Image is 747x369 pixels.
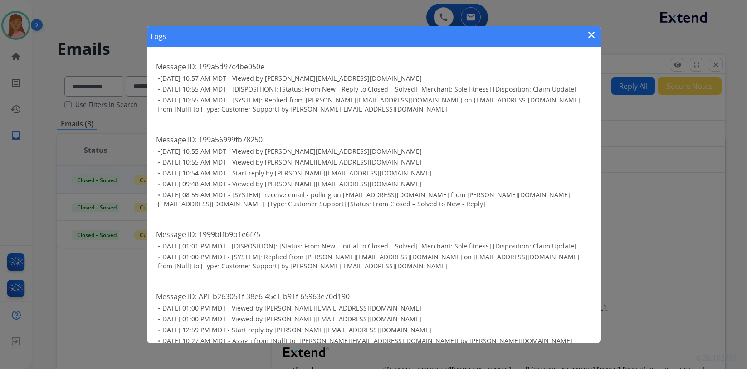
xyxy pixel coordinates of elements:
[158,315,591,324] h3: •
[156,62,197,72] span: Message ID:
[151,31,166,42] h1: Logs
[160,169,432,177] span: [DATE] 10:54 AM MDT - Start reply by [PERSON_NAME][EMAIL_ADDRESS][DOMAIN_NAME]
[160,242,576,250] span: [DATE] 01:01 PM MDT - [DISPOSITION]: [Status: From New - Initial to Closed – Solved] [Merchant: S...
[158,158,591,167] h3: •
[158,252,591,271] h3: •
[199,291,350,301] span: API_b263051f-38e6-45c1-b91f-65963e70d190
[697,353,738,364] p: 0.20.1027RC
[156,135,197,145] span: Message ID:
[160,180,422,188] span: [DATE] 09:48 AM MDT - Viewed by [PERSON_NAME][EMAIL_ADDRESS][DOMAIN_NAME]
[158,336,591,354] h3: •
[199,229,260,239] span: 1999bffb9b1e6f75
[158,304,591,313] h3: •
[158,336,572,354] span: [DATE] 10:27 AM MDT - Assign from [Null] to [[PERSON_NAME][EMAIL_ADDRESS][DOMAIN_NAME]] by [PERSO...
[160,304,421,312] span: [DATE] 01:00 PM MDT - Viewed by [PERSON_NAME][EMAIL_ADDRESS][DOMAIN_NAME]
[158,190,570,208] span: [DATE] 08:55 AM MDT - [SYSTEM]: receive email - polling on [EMAIL_ADDRESS][DOMAIN_NAME] from [PER...
[158,169,591,178] h3: •
[158,325,591,335] h3: •
[156,229,197,239] span: Message ID:
[156,291,197,301] span: Message ID:
[158,180,591,189] h3: •
[158,242,591,251] h3: •
[160,147,422,155] span: [DATE] 10:55 AM MDT - Viewed by [PERSON_NAME][EMAIL_ADDRESS][DOMAIN_NAME]
[199,135,263,145] span: 199a56999fb78250
[160,325,431,334] span: [DATE] 12:59 PM MDT - Start reply by [PERSON_NAME][EMAIL_ADDRESS][DOMAIN_NAME]
[199,62,264,72] span: 199a5d97c4be050e
[586,29,597,40] mat-icon: close
[158,85,591,94] h3: •
[158,147,591,156] h3: •
[158,96,591,114] h3: •
[160,315,421,323] span: [DATE] 01:00 PM MDT - Viewed by [PERSON_NAME][EMAIL_ADDRESS][DOMAIN_NAME]
[158,252,580,270] span: [DATE] 01:00 PM MDT - [SYSTEM]: Replied from [PERSON_NAME][EMAIL_ADDRESS][DOMAIN_NAME] on [EMAIL_...
[158,74,591,83] h3: •
[160,158,422,166] span: [DATE] 10:55 AM MDT - Viewed by [PERSON_NAME][EMAIL_ADDRESS][DOMAIN_NAME]
[158,96,580,113] span: [DATE] 10:55 AM MDT - [SYSTEM]: Replied from [PERSON_NAME][EMAIL_ADDRESS][DOMAIN_NAME] on [EMAIL_...
[158,190,591,209] h3: •
[160,85,576,93] span: [DATE] 10:55 AM MDT - [DISPOSITION]: [Status: From New - Reply to Closed – Solved] [Merchant: Sol...
[160,74,422,83] span: [DATE] 10:57 AM MDT - Viewed by [PERSON_NAME][EMAIL_ADDRESS][DOMAIN_NAME]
